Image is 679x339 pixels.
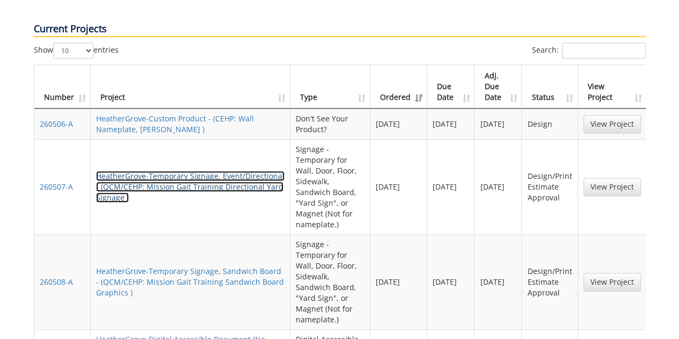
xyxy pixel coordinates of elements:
a: View Project [583,178,641,196]
th: Project: activate to sort column ascending [91,65,290,109]
a: View Project [583,115,641,133]
select: Showentries [53,42,93,59]
td: [DATE] [474,234,522,329]
th: View Project: activate to sort column ascending [578,65,646,109]
th: Ordered: activate to sort column ascending [370,65,427,109]
td: [DATE] [427,109,474,139]
td: Design [522,109,578,139]
td: [DATE] [370,139,427,234]
td: [DATE] [427,234,474,329]
p: Current Projects [34,22,646,37]
label: Show entries [34,42,119,59]
td: [DATE] [474,109,522,139]
a: 260508-A [40,277,73,287]
th: Status: activate to sort column ascending [522,65,578,109]
td: Signage - Temporary for Wall, Door, Floor, Sidewalk, Sandwich Board, "Yard Sign", or Magnet (Not ... [290,234,370,329]
td: Don't See Your Product? [290,109,370,139]
th: Due Date: activate to sort column ascending [427,65,474,109]
td: [DATE] [427,139,474,234]
a: 260506-A [40,119,73,129]
a: View Project [583,273,641,291]
td: Design/Print Estimate Approval [522,234,578,329]
td: [DATE] [370,109,427,139]
label: Search: [532,42,646,59]
th: Number: activate to sort column ascending [34,65,91,109]
td: Design/Print Estimate Approval [522,139,578,234]
th: Adj. Due Date: activate to sort column ascending [474,65,522,109]
td: [DATE] [474,139,522,234]
a: HeatherGrove-Temporary Signage, Sandwich Board - (QCM/CEHP: Mission Gait Training Sandwich Board ... [96,266,284,298]
a: HeatherGrove-Custom Product - (CEHP: Wall Nameplate, [PERSON_NAME] ) [96,113,254,134]
td: Signage - Temporary for Wall, Door, Floor, Sidewalk, Sandwich Board, "Yard Sign", or Magnet (Not ... [290,139,370,234]
th: Type: activate to sort column ascending [290,65,370,109]
td: [DATE] [370,234,427,329]
a: 260507-A [40,182,73,192]
a: HeatherGrove-Temporary Signage, Event/Directional - (QCM/CEHP: Mission Gait Training Directional ... [96,171,284,203]
input: Search: [562,42,646,59]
